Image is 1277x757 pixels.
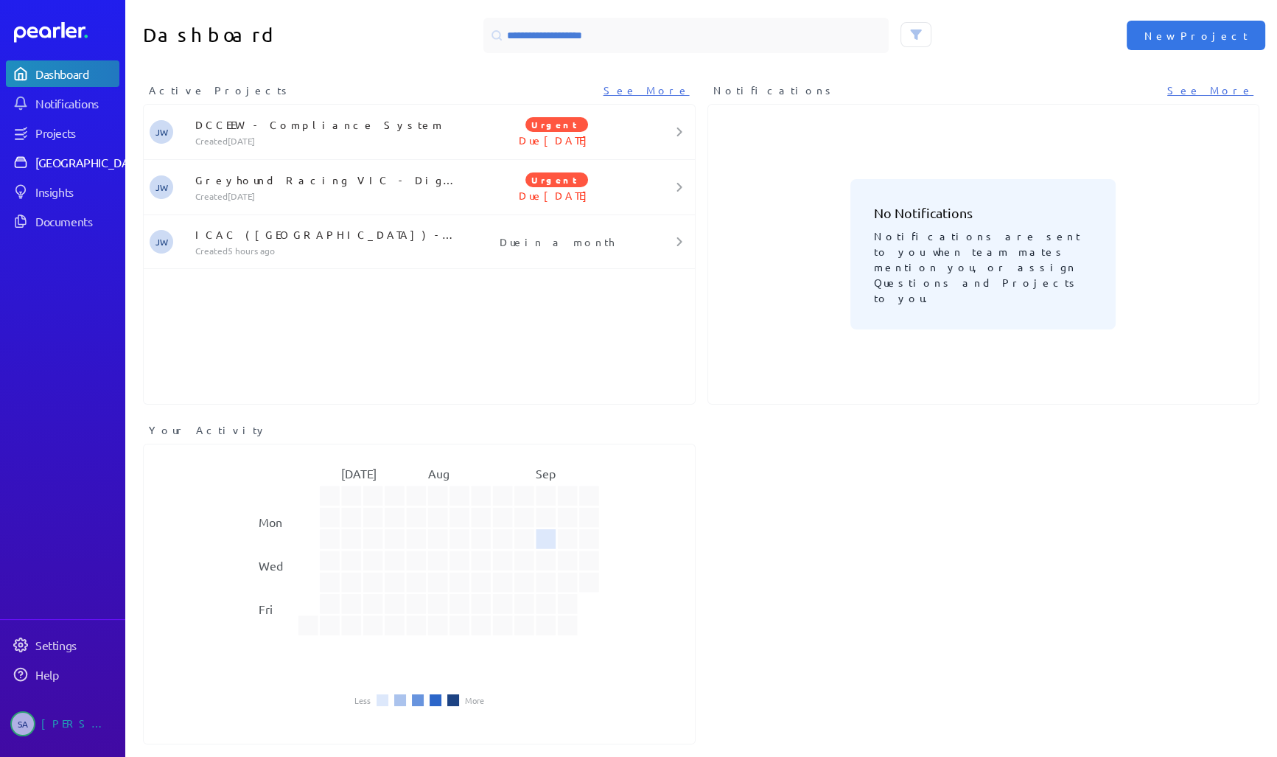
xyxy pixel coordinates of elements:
text: [DATE] [341,466,377,481]
div: Insights [35,184,118,199]
p: Due [DATE] [465,188,648,203]
h3: No Notifications [874,203,1092,223]
div: Projects [35,125,118,140]
a: [GEOGRAPHIC_DATA] [6,149,119,175]
text: Fri [259,601,273,616]
span: Steve Ackermann [10,711,35,736]
a: Notifications [6,90,119,116]
a: SA[PERSON_NAME] [6,705,119,742]
div: Notifications [35,96,118,111]
button: New Project [1127,21,1265,50]
p: Due [DATE] [465,133,648,147]
text: Aug [428,466,449,481]
div: Help [35,667,118,682]
span: Urgent [525,117,588,132]
div: Settings [35,638,118,652]
div: Documents [35,214,118,229]
span: Notifications [713,83,836,98]
li: Less [354,696,371,705]
a: See More [1167,83,1253,98]
h1: Dashboard [143,18,413,53]
span: Active Projects [149,83,292,98]
a: Insights [6,178,119,205]
span: Jeremy Williams [150,175,173,199]
li: More [465,696,484,705]
text: Wed [259,558,283,573]
p: Created [DATE] [195,135,465,147]
div: [PERSON_NAME] [41,711,115,736]
p: Created [DATE] [195,190,465,202]
div: Dashboard [35,66,118,81]
div: [GEOGRAPHIC_DATA] [35,155,145,170]
p: ICAC ([GEOGRAPHIC_DATA]) - CMS - Invitation to Supply [195,227,465,242]
p: Due in a month [465,234,648,249]
a: Help [6,661,119,688]
a: See More [603,83,690,98]
a: Dashboard [14,22,119,43]
span: New Project [1144,28,1248,43]
a: Documents [6,208,119,234]
a: Dashboard [6,60,119,87]
span: Jeremy Williams [150,230,173,254]
p: DCCEEW - Compliance System [195,117,465,132]
text: Mon [259,514,282,529]
p: Created 5 hours ago [195,245,465,257]
p: Greyhound Racing VIC - Dig GH Lifecyle Tracking [195,172,465,187]
a: Projects [6,119,119,146]
p: Notifications are sent to you when team mates mention you, or assign Questions and Projects to you. [874,223,1092,306]
text: Sep [536,466,556,481]
span: Your Activity [149,422,267,438]
span: Urgent [525,172,588,187]
a: Settings [6,632,119,658]
span: Jeremy Williams [150,120,173,144]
